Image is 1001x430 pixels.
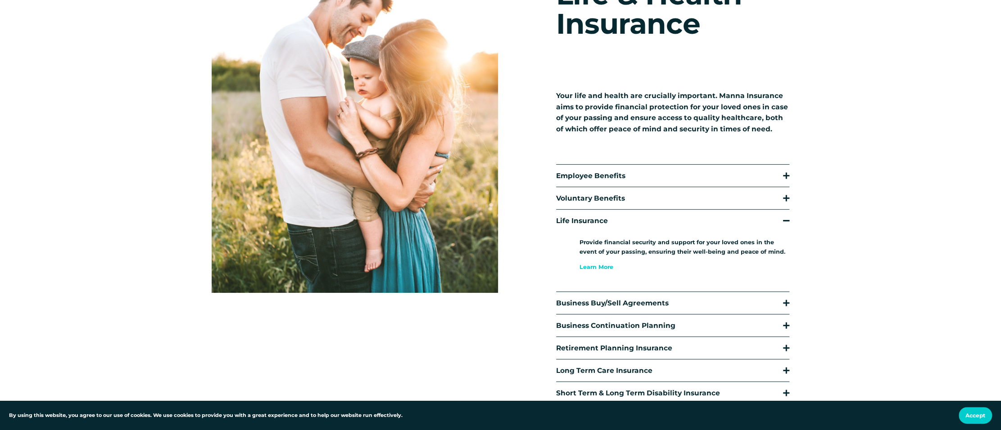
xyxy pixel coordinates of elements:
[556,216,783,225] span: Life Insurance
[579,238,789,256] p: Provide financial security and support for your loved ones in the event of your passing, ensuring...
[556,299,783,307] span: Business Buy/Sell Agreements
[556,194,783,202] span: Voluntary Benefits
[9,412,403,420] p: By using this website, you agree to our use of cookies. We use cookies to provide you with a grea...
[556,344,783,352] span: Retirement Planning Insurance
[556,321,783,330] span: Business Continuation Planning
[556,90,789,135] p: Your life and health are crucially important. Manna Insurance aims to provide financial protectio...
[556,359,789,381] button: Long Term Care Insurance
[579,264,613,270] a: Learn More
[556,314,789,336] button: Business Continuation Planning
[556,366,783,375] span: Long Term Care Insurance
[556,165,789,187] button: Employee Benefits
[556,171,783,180] span: Employee Benefits
[959,407,992,424] button: Accept
[556,210,789,232] button: Life Insurance
[556,389,783,397] span: Short Term & Long Term Disability Insurance
[556,292,789,314] button: Business Buy/Sell Agreements
[556,337,789,359] button: Retirement Planning Insurance
[556,187,789,209] button: Voluntary Benefits
[965,412,985,419] span: Accept
[556,232,789,291] div: Life Insurance
[556,382,789,404] button: Short Term & Long Term Disability Insurance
